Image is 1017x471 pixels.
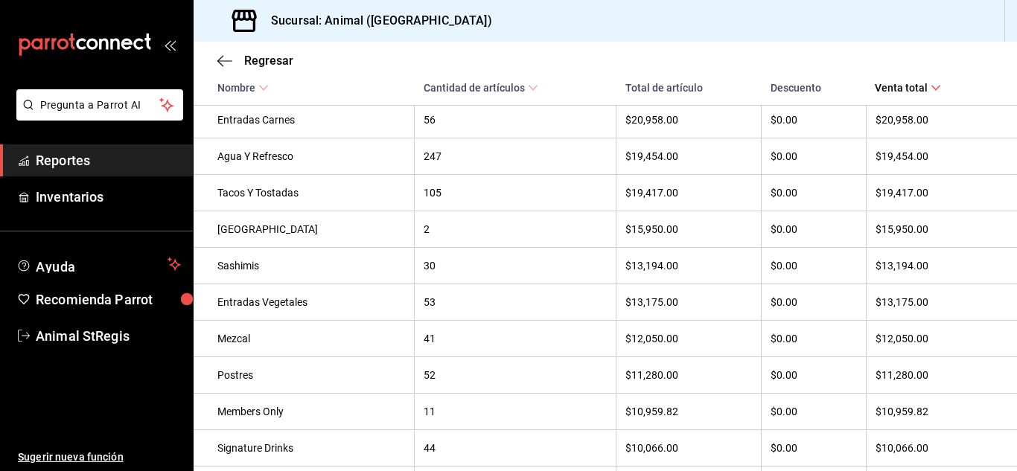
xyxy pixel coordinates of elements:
div: 53 [424,296,607,308]
div: [GEOGRAPHIC_DATA] [217,223,405,235]
div: 11 [424,406,607,417]
div: Agua Y Refresco [217,150,405,162]
div: $19,417.00 [625,187,752,199]
div: $20,958.00 [876,114,993,126]
div: $19,417.00 [876,187,993,199]
div: $0.00 [771,442,856,454]
div: $12,050.00 [625,333,752,345]
div: $0.00 [771,260,856,272]
div: 56 [424,114,607,126]
div: $11,280.00 [876,369,993,381]
div: Tacos Y Tostadas [217,187,405,199]
div: $15,950.00 [876,223,993,235]
span: Reportes [36,150,181,170]
div: Entradas Carnes [217,114,405,126]
div: 30 [424,260,607,272]
span: Ayuda [36,255,162,273]
div: $13,175.00 [876,296,993,308]
div: $15,950.00 [625,223,752,235]
div: $12,050.00 [876,333,993,345]
div: $0.00 [771,296,856,308]
div: $19,454.00 [625,150,752,162]
div: $0.00 [771,369,856,381]
div: Postres [217,369,405,381]
span: Cantidad de artículos [424,82,538,94]
div: Signature Drinks [217,442,405,454]
span: Animal StRegis [36,326,181,346]
div: 41 [424,333,607,345]
span: Nombre [217,82,269,94]
div: $0.00 [771,223,856,235]
div: $13,194.00 [876,260,993,272]
span: Regresar [244,54,293,68]
div: $0.00 [771,150,856,162]
div: Sashimis [217,260,405,272]
div: $13,175.00 [625,296,752,308]
div: 247 [424,150,607,162]
div: 44 [424,442,607,454]
button: open_drawer_menu [164,39,176,51]
div: $10,959.82 [876,406,993,417]
h3: Sucursal: Animal ([GEOGRAPHIC_DATA]) [259,12,492,30]
div: $0.00 [771,114,856,126]
div: $10,066.00 [625,442,752,454]
div: 2 [424,223,607,235]
div: $10,066.00 [876,442,993,454]
div: Mezcal [217,333,405,345]
div: Members Only [217,406,405,417]
div: Entradas Vegetales [217,296,405,308]
span: Venta total [875,82,941,94]
div: $0.00 [771,333,856,345]
div: $0.00 [771,187,856,199]
div: $19,454.00 [876,150,993,162]
div: $13,194.00 [625,260,752,272]
div: $20,958.00 [625,114,752,126]
div: 105 [424,187,607,199]
span: Inventarios [36,187,181,207]
span: Recomienda Parrot [36,289,181,310]
div: 52 [424,369,607,381]
a: Pregunta a Parrot AI [10,108,183,124]
span: Sugerir nueva función [18,449,181,465]
div: $10,959.82 [625,406,752,417]
div: $0.00 [771,406,856,417]
span: Pregunta a Parrot AI [40,97,160,113]
button: Regresar [217,54,293,68]
div: $11,280.00 [625,369,752,381]
button: Pregunta a Parrot AI [16,89,183,121]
